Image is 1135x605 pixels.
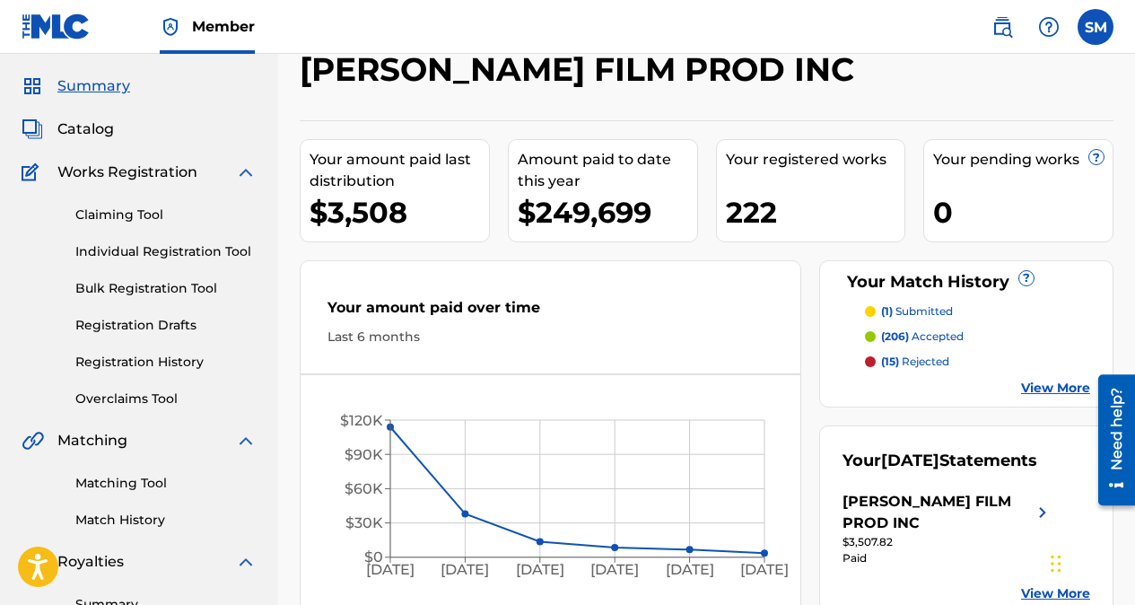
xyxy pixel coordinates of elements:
a: (1) submitted [865,303,1090,320]
span: [DATE] [881,451,939,470]
div: Your registered works [726,149,905,171]
a: Match History [75,511,257,530]
a: (15) rejected [865,354,1090,370]
iframe: Resource Center [1085,368,1135,513]
tspan: $60K [345,480,383,497]
div: $249,699 [518,192,697,232]
h2: [PERSON_NAME] FILM PROD INC [300,49,863,90]
tspan: [DATE] [516,561,564,578]
span: Matching [57,430,127,452]
a: Registration History [75,353,257,372]
img: Catalog [22,118,43,140]
div: Paid [843,550,1052,566]
a: (206) accepted [865,329,1090,345]
a: CatalogCatalog [22,118,114,140]
tspan: $0 [364,548,383,566]
div: Help [1031,9,1067,45]
span: Catalog [57,118,114,140]
tspan: $30K [345,514,383,531]
div: Your amount paid last distribution [310,149,489,192]
p: accepted [881,329,964,345]
span: Royalties [57,551,124,573]
img: Matching [22,430,44,452]
img: expand [235,551,257,573]
img: expand [235,430,257,452]
a: Overclaims Tool [75,390,257,408]
a: Public Search [984,9,1020,45]
img: expand [235,162,257,183]
span: (1) [881,304,893,318]
a: [PERSON_NAME] FILM PROD INCright chevron icon$3,507.82Paid [843,491,1052,566]
span: ? [1019,271,1034,285]
div: User Menu [1078,9,1113,45]
div: Drag [1051,537,1061,591]
tspan: $120K [340,412,383,429]
div: Your pending works [933,149,1113,171]
div: 222 [726,192,905,232]
a: View More [1021,379,1090,398]
tspan: [DATE] [441,561,489,578]
div: [PERSON_NAME] FILM PROD INC [843,491,1031,534]
a: Registration Drafts [75,316,257,335]
img: Works Registration [22,162,45,183]
tspan: [DATE] [366,561,415,578]
div: Your Statements [843,449,1037,473]
a: Claiming Tool [75,206,257,224]
iframe: Chat Widget [1045,519,1135,605]
div: 0 [933,192,1113,232]
span: Works Registration [57,162,197,183]
div: Your amount paid over time [327,297,773,328]
div: $3,507.82 [843,534,1052,550]
span: (206) [881,329,909,343]
span: Summary [57,75,130,97]
span: Member [192,16,255,37]
tspan: [DATE] [740,561,789,578]
span: (15) [881,355,899,368]
img: Royalties [22,551,43,573]
p: rejected [881,354,949,370]
a: Bulk Registration Tool [75,279,257,298]
tspan: [DATE] [666,561,714,578]
img: search [991,16,1013,38]
a: View More [1021,584,1090,603]
img: MLC Logo [22,13,91,39]
div: Last 6 months [327,328,773,346]
div: Amount paid to date this year [518,149,697,192]
img: Top Rightsholder [160,16,181,38]
a: Matching Tool [75,474,257,493]
a: SummarySummary [22,75,130,97]
div: $3,508 [310,192,489,232]
img: right chevron icon [1032,491,1053,534]
a: Individual Registration Tool [75,242,257,261]
tspan: $90K [345,446,383,463]
div: Your Match History [843,270,1090,294]
span: ? [1089,150,1104,164]
tspan: [DATE] [590,561,639,578]
img: Summary [22,75,43,97]
img: help [1038,16,1060,38]
p: submitted [881,303,953,320]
